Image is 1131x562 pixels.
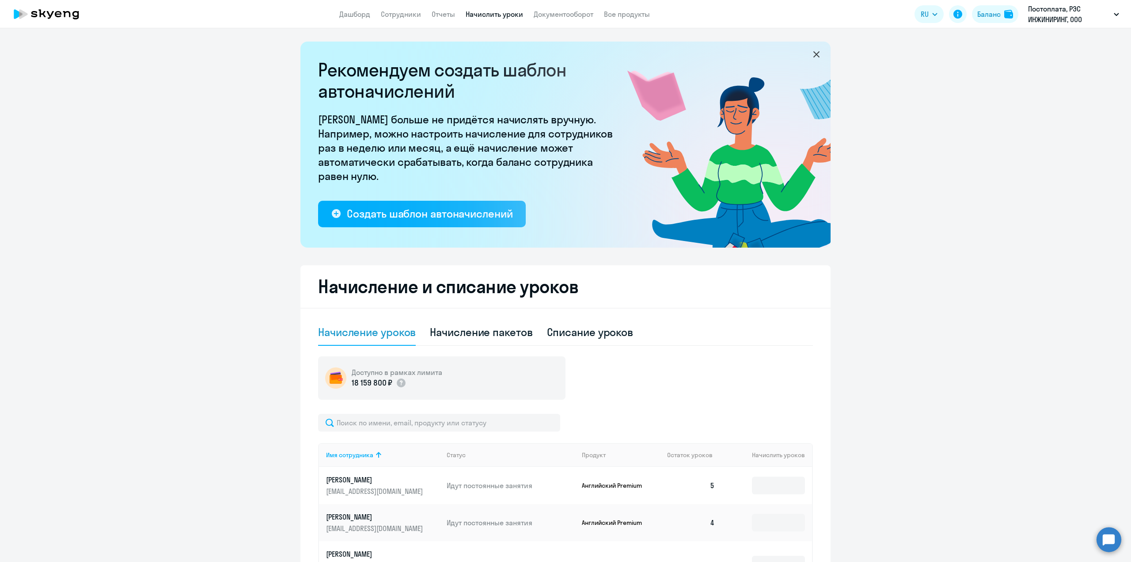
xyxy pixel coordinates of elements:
div: Статус [447,451,466,459]
div: Продукт [582,451,660,459]
p: Идут постоянные занятия [447,481,575,490]
p: Идут постоянные занятия [447,518,575,528]
button: Постоплата, РЭС ИНЖИНИРИНГ, ООО [1024,4,1123,25]
a: Дашборд [339,10,370,19]
img: wallet-circle.png [325,367,346,389]
div: Создать шаблон автоначислений [347,206,512,221]
p: [PERSON_NAME] больше не придётся начислять вручную. Например, можно настроить начисление для сотр... [318,112,619,183]
th: Начислить уроков [722,443,812,467]
a: [PERSON_NAME][EMAIL_ADDRESS][DOMAIN_NAME] [326,512,440,533]
button: RU [915,5,944,23]
p: [PERSON_NAME] [326,549,425,559]
p: 18 159 800 ₽ [352,377,392,389]
button: Создать шаблон автоначислений [318,201,526,227]
a: Сотрудники [381,10,421,19]
p: [PERSON_NAME] [326,512,425,522]
p: [PERSON_NAME] [326,475,425,485]
img: balance [1004,10,1013,19]
div: Имя сотрудника [326,451,373,459]
h2: Рекомендуем создать шаблон автоначислений [318,59,619,102]
p: Английский Premium [582,482,648,489]
h2: Начисление и списание уроков [318,276,813,297]
div: Баланс [977,9,1001,19]
a: Отчеты [432,10,455,19]
span: Остаток уроков [667,451,713,459]
td: 4 [660,504,722,541]
p: Английский Premium [582,519,648,527]
a: Все продукты [604,10,650,19]
div: Статус [447,451,575,459]
span: RU [921,9,929,19]
a: Начислить уроки [466,10,523,19]
button: Балансbalance [972,5,1018,23]
div: Начисление пакетов [430,325,532,339]
input: Поиск по имени, email, продукту или статусу [318,414,560,432]
div: Списание уроков [547,325,634,339]
div: Начисление уроков [318,325,416,339]
td: 5 [660,467,722,504]
p: [EMAIL_ADDRESS][DOMAIN_NAME] [326,486,425,496]
div: Остаток уроков [667,451,722,459]
a: Документооборот [534,10,593,19]
div: Продукт [582,451,606,459]
a: [PERSON_NAME][EMAIL_ADDRESS][DOMAIN_NAME] [326,475,440,496]
p: [EMAIL_ADDRESS][DOMAIN_NAME] [326,524,425,533]
h5: Доступно в рамках лимита [352,367,442,377]
div: Имя сотрудника [326,451,440,459]
p: Постоплата, РЭС ИНЖИНИРИНГ, ООО [1028,4,1110,25]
